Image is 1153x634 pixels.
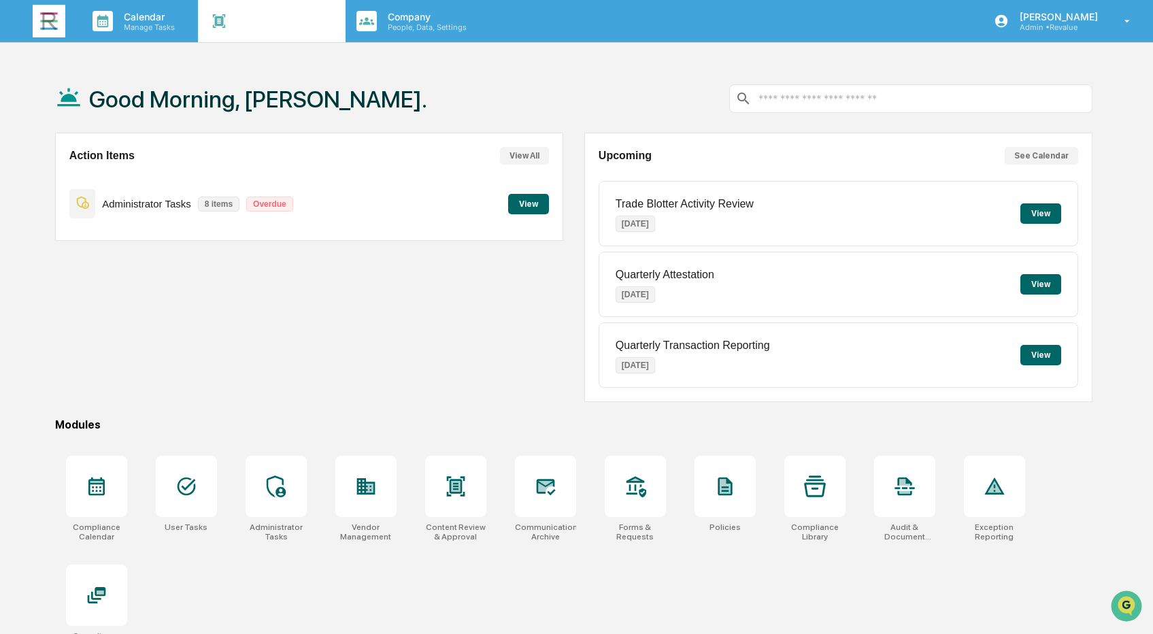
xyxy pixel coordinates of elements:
[1020,274,1061,295] button: View
[135,231,165,241] span: Pylon
[335,522,397,541] div: Vendor Management
[616,339,770,352] p: Quarterly Transaction Reporting
[198,197,239,212] p: 8 items
[14,104,38,129] img: 1746055101610-c473b297-6a78-478c-a979-82029cc54cd1
[27,197,86,211] span: Data Lookup
[102,198,191,210] p: Administrator Tasks
[96,230,165,241] a: Powered byPylon
[69,150,135,162] h2: Action Items
[165,522,207,532] div: User Tasks
[93,166,174,190] a: 🗄️Attestations
[616,269,714,281] p: Quarterly Attestation
[964,522,1025,541] div: Exception Reporting
[616,357,655,373] p: [DATE]
[33,5,65,37] img: logo
[616,198,754,210] p: Trade Blotter Activity Review
[377,22,473,32] p: People, Data, Settings
[231,108,248,124] button: Start new chat
[14,199,24,210] div: 🔎
[508,197,549,210] a: View
[1020,345,1061,365] button: View
[599,150,652,162] h2: Upcoming
[8,166,93,190] a: 🖐️Preclearance
[425,522,486,541] div: Content Review & Approval
[66,522,127,541] div: Compliance Calendar
[112,171,169,185] span: Attestations
[55,418,1093,431] div: Modules
[14,173,24,184] div: 🖐️
[1020,203,1061,224] button: View
[1009,11,1105,22] p: [PERSON_NAME]
[1009,22,1105,32] p: Admin • Revalue
[89,86,427,113] h1: Good Morning, [PERSON_NAME].
[113,11,182,22] p: Calendar
[515,522,576,541] div: Communications Archive
[1005,147,1078,165] button: See Calendar
[874,522,935,541] div: Audit & Document Logs
[616,216,655,232] p: [DATE]
[377,11,473,22] p: Company
[46,104,223,118] div: Start new chat
[230,22,329,32] p: Approval Management
[99,173,110,184] div: 🗄️
[27,171,88,185] span: Preclearance
[230,11,329,22] p: Reviews
[784,522,846,541] div: Compliance Library
[616,286,655,303] p: [DATE]
[246,197,293,212] p: Overdue
[8,192,91,216] a: 🔎Data Lookup
[1109,589,1146,626] iframe: Open customer support
[14,29,248,50] p: How can we help?
[246,522,307,541] div: Administrator Tasks
[113,22,182,32] p: Manage Tasks
[508,194,549,214] button: View
[46,118,172,129] div: We're available if you need us!
[500,147,549,165] button: View All
[709,522,741,532] div: Policies
[605,522,666,541] div: Forms & Requests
